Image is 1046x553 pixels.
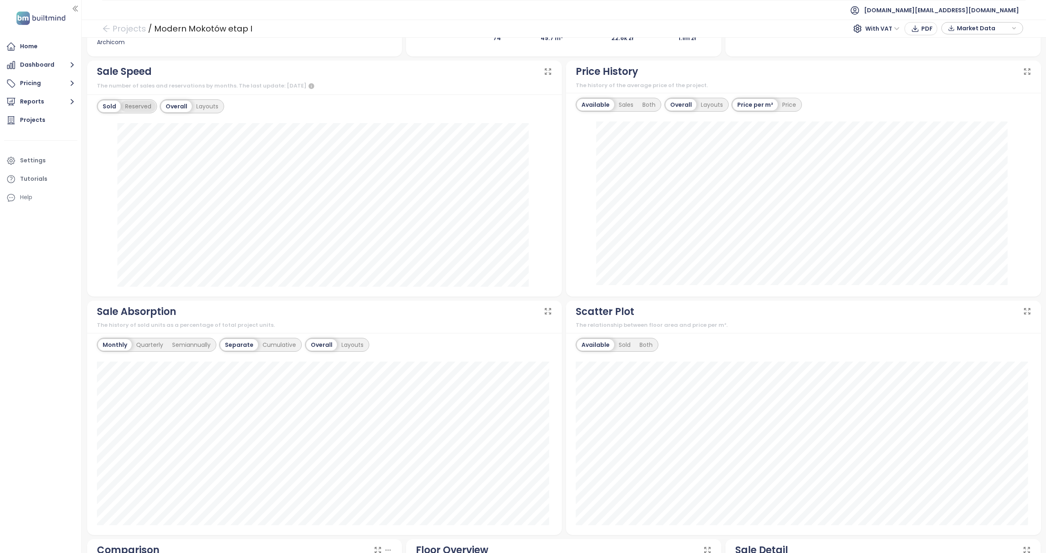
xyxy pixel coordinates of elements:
[4,112,77,128] a: Projects
[957,22,1010,34] span: Market Data
[220,339,258,351] div: Separate
[577,339,614,351] div: Available
[921,24,933,33] span: PDF
[97,64,152,79] div: Sale Speed
[102,21,146,36] a: arrow-left Projects
[4,75,77,92] button: Pricing
[14,10,68,27] img: logo
[4,57,77,73] button: Dashboard
[97,304,176,319] div: Sale Absorption
[696,99,727,110] div: Layouts
[258,339,301,351] div: Cumulative
[121,101,156,112] div: Reserved
[611,34,633,42] b: 22.6k zł
[614,99,638,110] div: Sales
[20,41,38,52] div: Home
[865,22,900,35] span: With VAT
[4,94,77,110] button: Reports
[733,99,778,110] div: Price per m²
[905,22,937,35] button: PDF
[97,321,552,329] div: The history of sold units as a percentage of total project units.
[638,99,660,110] div: Both
[541,34,563,42] b: 49.7 m²
[306,339,337,351] div: Overall
[946,22,1019,34] div: button
[132,339,168,351] div: Quarterly
[98,101,121,112] div: Sold
[168,339,215,351] div: Semiannually
[576,304,634,319] div: Scatter Plot
[576,64,638,79] div: Price History
[148,21,152,36] div: /
[102,25,110,33] span: arrow-left
[577,99,614,110] div: Available
[864,0,1019,20] span: [DOMAIN_NAME][EMAIL_ADDRESS][DOMAIN_NAME]
[97,38,393,47] div: Archicom
[97,81,552,91] div: The number of sales and reservations by months. The last update: [DATE]
[161,101,192,112] div: Overall
[20,174,47,184] div: Tutorials
[678,34,696,42] b: 1.1m zł
[20,115,45,125] div: Projects
[666,99,696,110] div: Overall
[576,81,1031,90] div: The history of the average price of the project.
[20,155,46,166] div: Settings
[4,38,77,55] a: Home
[337,339,368,351] div: Layouts
[493,34,501,42] b: 74
[4,153,77,169] a: Settings
[20,192,32,202] div: Help
[576,321,1031,329] div: The relationship between floor area and price per m².
[4,171,77,187] a: Tutorials
[635,339,657,351] div: Both
[4,189,77,206] div: Help
[154,21,252,36] div: Modern Mokotów etap I
[614,339,635,351] div: Sold
[98,339,132,351] div: Monthly
[778,99,801,110] div: Price
[192,101,223,112] div: Layouts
